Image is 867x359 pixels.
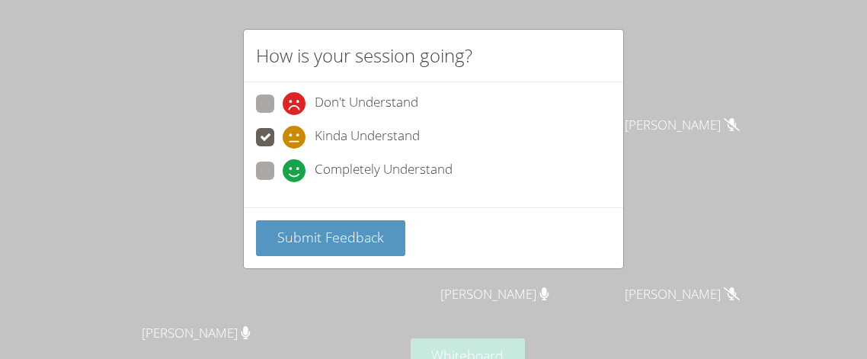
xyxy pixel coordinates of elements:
h2: How is your session going? [256,42,472,69]
button: Submit Feedback [256,220,405,256]
span: Submit Feedback [277,228,384,246]
span: Completely Understand [315,159,453,182]
span: Kinda Understand [315,126,420,149]
span: Don't Understand [315,92,418,115]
